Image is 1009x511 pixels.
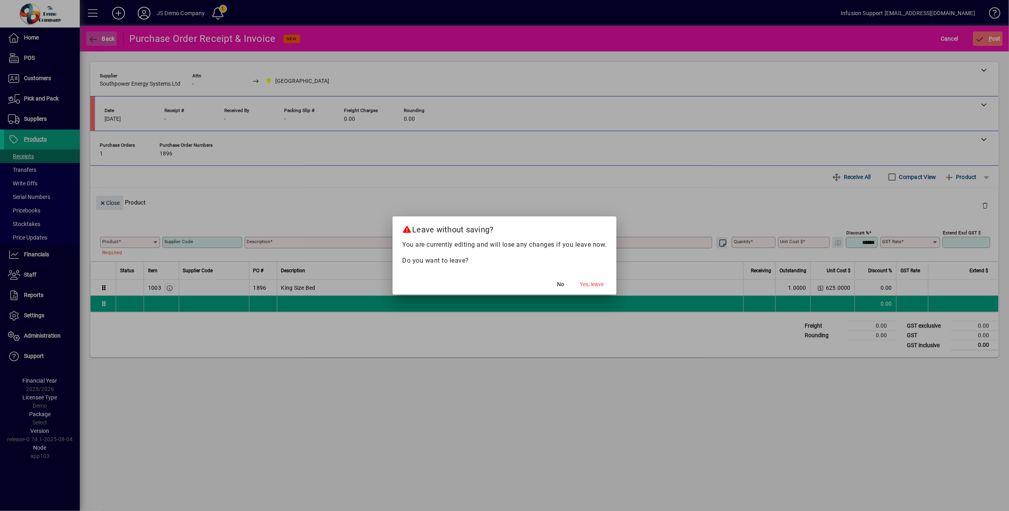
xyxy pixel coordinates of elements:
[577,277,607,291] button: Yes, leave
[402,256,607,265] p: Do you want to leave?
[402,240,607,250] p: You are currently editing and will lose any changes if you leave now.
[580,280,604,289] span: Yes, leave
[548,277,573,291] button: No
[393,216,616,240] h2: Leave without saving?
[557,280,564,289] span: No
